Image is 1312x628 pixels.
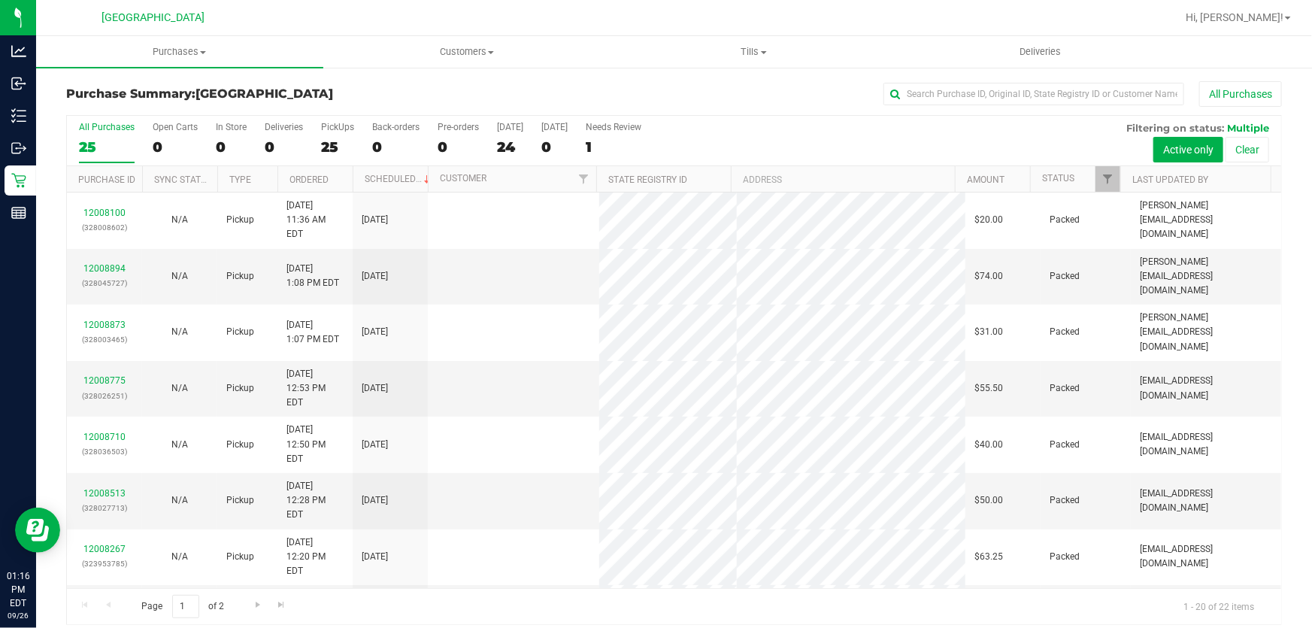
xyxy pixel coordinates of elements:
[1050,493,1080,508] span: Packed
[362,493,388,508] span: [DATE]
[1126,122,1224,134] span: Filtering on status:
[195,86,333,101] span: [GEOGRAPHIC_DATA]
[611,45,897,59] span: Tills
[1140,311,1272,354] span: [PERSON_NAME][EMAIL_ADDRESS][DOMAIN_NAME]
[608,174,687,185] a: State Registry ID
[974,269,1003,284] span: $74.00
[129,595,237,618] span: Page of 2
[1153,137,1223,162] button: Active only
[171,438,188,452] button: N/A
[171,383,188,393] span: Not Applicable
[102,11,205,24] span: [GEOGRAPHIC_DATA]
[79,122,135,132] div: All Purchases
[365,174,433,184] a: Scheduled
[83,263,126,274] a: 12008894
[286,262,339,290] span: [DATE] 1:08 PM EDT
[79,138,135,156] div: 25
[883,83,1184,105] input: Search Purchase ID, Original ID, State Registry ID or Customer Name...
[171,269,188,284] button: N/A
[76,389,133,403] p: (328026251)
[372,138,420,156] div: 0
[172,595,199,618] input: 1
[76,220,133,235] p: (328008602)
[171,381,188,396] button: N/A
[438,138,479,156] div: 0
[226,269,254,284] span: Pickup
[1199,81,1282,107] button: All Purchases
[1050,269,1080,284] span: Packed
[11,205,26,220] inline-svg: Reports
[362,269,388,284] span: [DATE]
[438,122,479,132] div: Pre-orders
[286,318,339,347] span: [DATE] 1:07 PM EDT
[36,36,323,68] a: Purchases
[229,174,251,185] a: Type
[324,45,610,59] span: Customers
[66,87,471,101] h3: Purchase Summary:
[974,213,1003,227] span: $20.00
[289,174,329,185] a: Ordered
[11,44,26,59] inline-svg: Analytics
[171,550,188,564] button: N/A
[974,438,1003,452] span: $40.00
[76,501,133,515] p: (328027713)
[271,595,292,615] a: Go to the last page
[1140,542,1272,571] span: [EMAIL_ADDRESS][DOMAIN_NAME]
[216,138,247,156] div: 0
[586,138,641,156] div: 1
[11,108,26,123] inline-svg: Inventory
[731,166,955,193] th: Address
[226,325,254,339] span: Pickup
[226,438,254,452] span: Pickup
[1050,213,1080,227] span: Packed
[171,271,188,281] span: Not Applicable
[265,138,303,156] div: 0
[11,173,26,188] inline-svg: Retail
[76,444,133,459] p: (328036503)
[286,199,344,242] span: [DATE] 11:36 AM EDT
[226,550,254,564] span: Pickup
[372,122,420,132] div: Back-orders
[15,508,60,553] iframe: Resource center
[321,138,354,156] div: 25
[497,138,523,156] div: 24
[1171,595,1266,617] span: 1 - 20 of 22 items
[1140,374,1272,402] span: [EMAIL_ADDRESS][DOMAIN_NAME]
[1050,550,1080,564] span: Packed
[1226,137,1269,162] button: Clear
[153,138,198,156] div: 0
[154,174,212,185] a: Sync Status
[171,439,188,450] span: Not Applicable
[974,550,1003,564] span: $63.25
[321,122,354,132] div: PickUps
[7,569,29,610] p: 01:16 PM EDT
[36,45,323,59] span: Purchases
[967,174,1004,185] a: Amount
[83,375,126,386] a: 12008775
[83,488,126,499] a: 12008513
[1042,173,1074,184] a: Status
[1095,166,1120,192] a: Filter
[76,276,133,290] p: (328045727)
[171,213,188,227] button: N/A
[171,326,188,337] span: Not Applicable
[11,76,26,91] inline-svg: Inbound
[286,367,344,411] span: [DATE] 12:53 PM EDT
[78,174,135,185] a: Purchase ID
[497,122,523,132] div: [DATE]
[83,320,126,330] a: 12008873
[83,208,126,218] a: 12008100
[11,141,26,156] inline-svg: Outbound
[1140,255,1272,299] span: [PERSON_NAME][EMAIL_ADDRESS][DOMAIN_NAME]
[586,122,641,132] div: Needs Review
[226,493,254,508] span: Pickup
[216,122,247,132] div: In Store
[440,173,486,184] a: Customer
[1140,430,1272,459] span: [EMAIL_ADDRESS][DOMAIN_NAME]
[897,36,1184,68] a: Deliveries
[362,381,388,396] span: [DATE]
[171,551,188,562] span: Not Applicable
[226,381,254,396] span: Pickup
[286,535,344,579] span: [DATE] 12:20 PM EDT
[974,493,1003,508] span: $50.00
